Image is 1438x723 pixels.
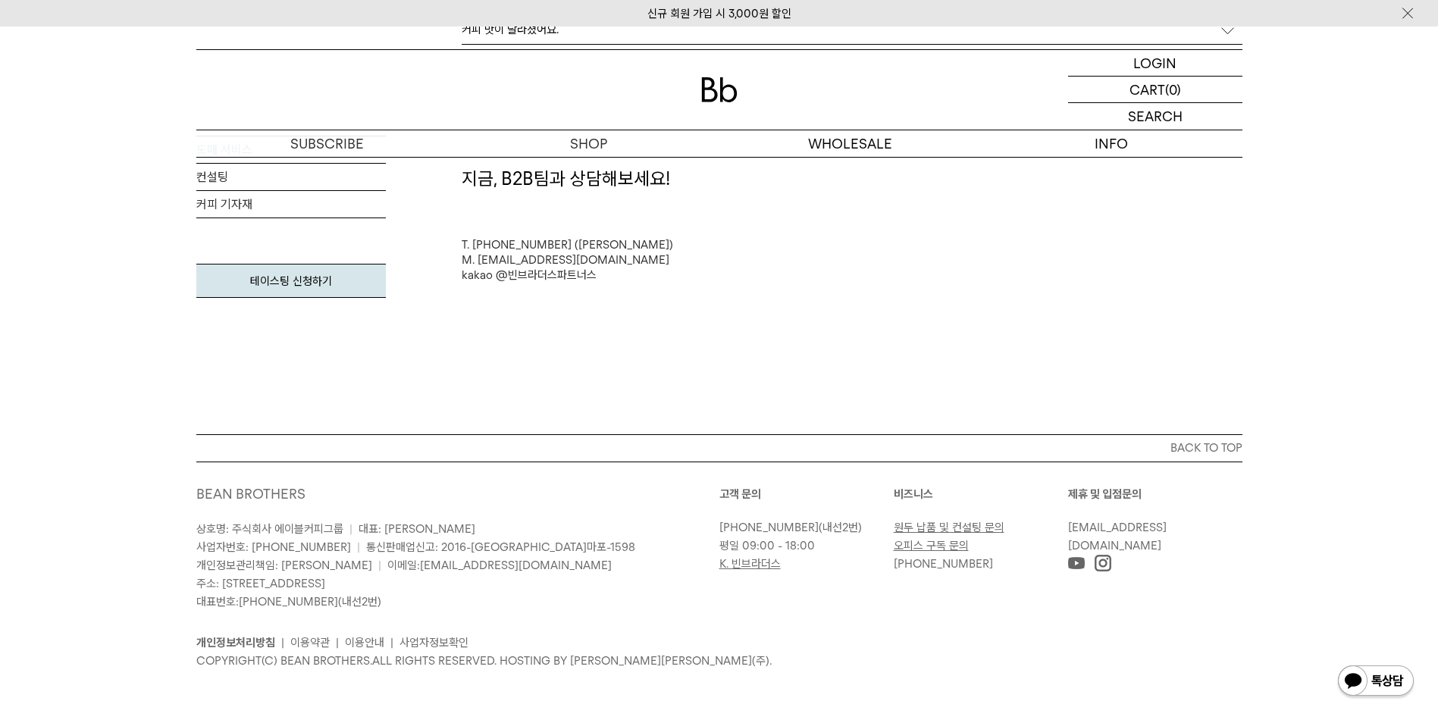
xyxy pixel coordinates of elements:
[894,521,1004,534] a: 원두 납품 및 컨설팅 문의
[1068,521,1167,552] a: [EMAIL_ADDRESS][DOMAIN_NAME]
[1068,485,1242,503] p: 제휴 및 입점문의
[196,130,458,157] a: SUBSCRIBE
[1128,103,1183,130] p: SEARCH
[462,268,597,282] a: kakao @빈브라더스파트너스
[462,253,669,267] a: M. [EMAIL_ADDRESS][DOMAIN_NAME]
[894,485,1068,503] p: 비즈니스
[458,130,719,157] a: SHOP
[719,557,781,571] a: K. 빈브라더스
[454,166,1250,192] div: 지금, B2B팀과 상담해보세요!
[701,77,738,102] img: 로고
[1068,50,1242,77] a: LOGIN
[196,636,275,649] a: 개인정보처리방침
[1165,77,1181,102] p: (0)
[981,130,1242,157] p: INFO
[647,7,791,20] a: 신규 회원 가입 시 3,000원 할인
[345,636,384,649] a: 이용안내
[290,636,330,649] a: 이용약관
[719,537,886,555] p: 평일 09:00 - 18:00
[378,559,381,572] span: |
[196,434,1242,462] button: BACK TO TOP
[196,522,343,536] span: 상호명: 주식회사 에이블커피그룹
[390,634,393,652] li: |
[196,577,325,590] span: 주소: [STREET_ADDRESS]
[196,595,381,609] span: 대표번호: (내선2번)
[239,595,338,609] a: [PHONE_NUMBER]
[196,191,386,218] a: 커피 기자재
[357,540,360,554] span: |
[719,521,819,534] a: [PHONE_NUMBER]
[719,485,894,503] p: 고객 문의
[196,264,386,298] a: 테이스팅 신청하기
[719,130,981,157] p: WHOLESALE
[1068,77,1242,103] a: CART (0)
[196,486,305,502] a: BEAN BROTHERS
[894,557,993,571] a: [PHONE_NUMBER]
[196,559,372,572] span: 개인정보관리책임: [PERSON_NAME]
[359,522,475,536] span: 대표: [PERSON_NAME]
[420,559,612,572] a: [EMAIL_ADDRESS][DOMAIN_NAME]
[399,636,468,649] a: 사업자정보확인
[366,540,635,554] span: 통신판매업신고: 2016-[GEOGRAPHIC_DATA]마포-1598
[336,634,339,652] li: |
[1133,50,1176,76] p: LOGIN
[1336,664,1415,700] img: 카카오톡 채널 1:1 채팅 버튼
[196,540,351,554] span: 사업자번호: [PHONE_NUMBER]
[1129,77,1165,102] p: CART
[894,539,969,552] a: 오피스 구독 문의
[196,164,386,191] a: 컨설팅
[387,559,612,572] span: 이메일:
[349,522,352,536] span: |
[281,634,284,652] li: |
[462,238,673,252] a: T. [PHONE_NUMBER] ([PERSON_NAME])
[719,518,886,537] p: (내선2번)
[196,652,1242,670] p: COPYRIGHT(C) BEAN BROTHERS. ALL RIGHTS RESERVED. HOSTING BY [PERSON_NAME][PERSON_NAME](주).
